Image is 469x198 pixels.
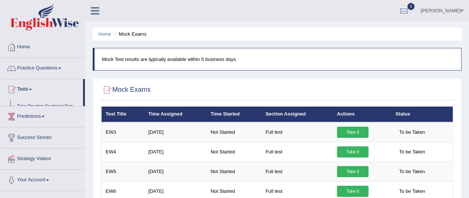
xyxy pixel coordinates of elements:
th: Status [392,107,453,122]
td: EW4 [102,142,145,162]
td: [DATE] [144,142,207,162]
td: Not Started [207,162,261,181]
td: Full test [261,122,333,142]
span: To be Taken [396,127,429,138]
a: Predictions [0,106,85,125]
a: Take it [337,146,369,158]
td: Not Started [207,122,261,142]
span: To be Taken [396,166,429,177]
a: Practice Questions [0,58,85,77]
td: Full test [261,162,333,181]
th: Test Title [102,107,145,122]
p: Mock Test results are typically available within 5 business days. [102,56,454,63]
a: Home [98,31,111,37]
td: [DATE] [144,122,207,142]
a: Take it [337,166,369,177]
h2: Mock Exams [101,84,151,95]
a: Success Stories [0,127,85,146]
th: Time Assigned [144,107,207,122]
th: Time Started [207,107,261,122]
span: 0 [407,3,415,10]
th: Section Assigned [261,107,333,122]
th: Actions [333,107,392,122]
a: Your Account [0,170,85,188]
span: To be Taken [396,146,429,158]
a: Take it [337,186,369,197]
a: Tests [0,79,83,98]
td: EW3 [102,122,145,142]
td: [DATE] [144,162,207,181]
a: Strategy Videos [0,149,85,167]
a: Take it [337,127,369,138]
td: Not Started [207,142,261,162]
span: To be Taken [396,186,429,197]
a: Home [0,37,85,55]
li: Mock Exams [112,30,146,38]
td: EW5 [102,162,145,181]
a: Take Practice Sectional Test [14,100,83,113]
td: Full test [261,142,333,162]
